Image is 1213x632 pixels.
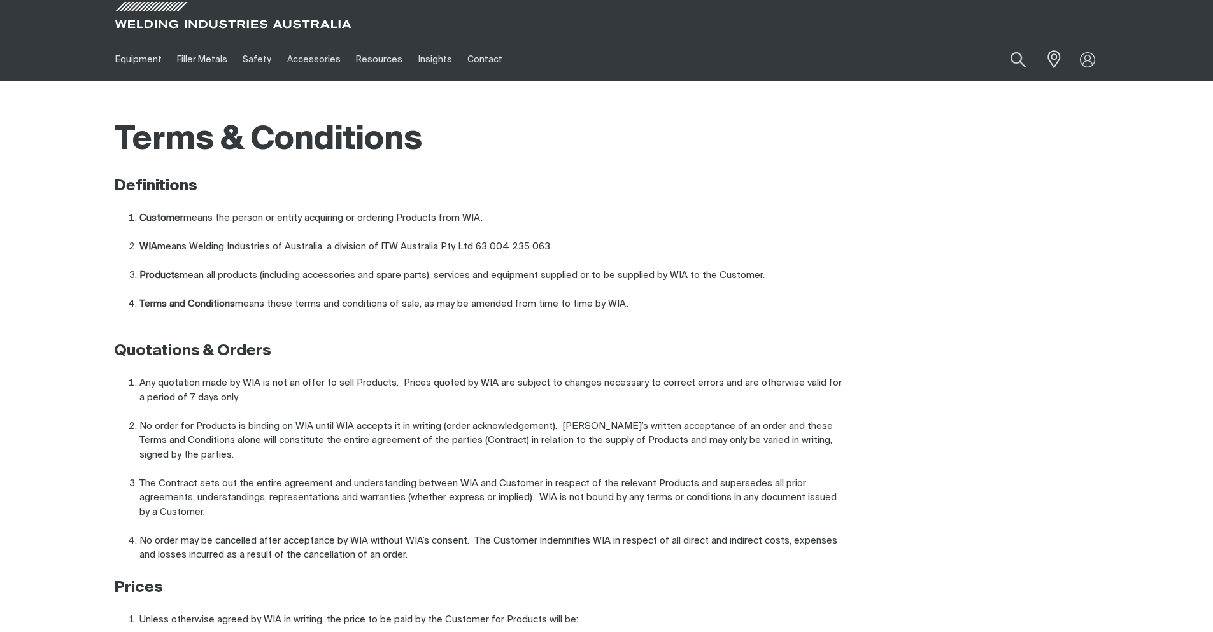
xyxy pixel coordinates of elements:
[235,38,279,81] a: Safety
[114,176,845,196] h3: Definitions
[139,419,845,477] li: No order for Products is binding on WIA until WIA accepts it in writing (order acknowledgement). ...
[108,38,856,81] nav: Main
[139,477,845,534] li: The Contract sets out the entire agreement and understanding between WIA and Customer in respect ...
[980,45,1039,74] input: Product name or item number...
[139,269,845,297] li: mean all products (including accessories and spare parts), services and equipment supplied or to ...
[139,270,180,280] strong: Products
[460,38,510,81] a: Contact
[139,213,183,223] strong: Customer
[410,38,459,81] a: Insights
[108,38,169,81] a: Equipment
[114,578,845,598] h3: Prices
[139,211,845,240] li: means the person or entity acquiring or ordering Products from WIA.
[348,38,410,81] a: Resources
[139,534,845,563] li: No order may be cancelled after acceptance by WIA without WIA’s consent. The Customer indemnifies...
[169,38,235,81] a: Filler Metals
[139,240,845,269] li: means Welding Industries of Australia, a division of ITW Australia Pty Ltd 63 004 235 063.
[139,297,845,326] li: means these terms and conditions of sale, as may be amended from time to time by WIA.
[139,242,157,251] strong: WIA
[114,120,422,161] h1: Terms & Conditions
[114,341,845,361] h3: Quotations & Orders
[139,376,845,419] li: Any quotation made by WIA is not an offer to sell Products. Prices quoted by WIA are subject to c...
[997,45,1040,74] button: Search products
[280,38,348,81] a: Accessories
[139,299,235,309] strong: Terms and Conditions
